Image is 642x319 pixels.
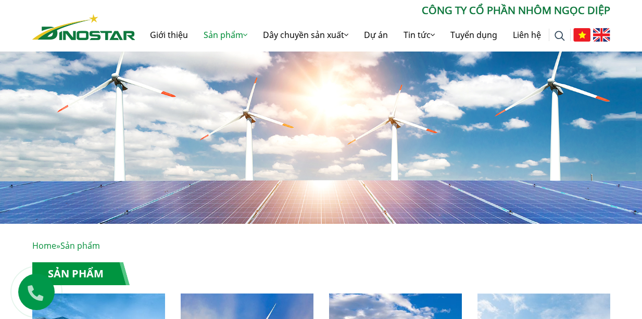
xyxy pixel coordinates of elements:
a: Liên hệ [505,18,549,52]
a: Giới thiệu [142,18,196,52]
img: English [593,28,610,42]
span: » [32,240,100,251]
a: Dây chuyền sản xuất [255,18,356,52]
h1: Sản phẩm [32,262,130,285]
img: Tiếng Việt [573,28,590,42]
a: Tin tức [396,18,443,52]
p: CÔNG TY CỔ PHẦN NHÔM NGỌC DIỆP [135,3,610,18]
a: Tuyển dụng [443,18,505,52]
img: search [555,31,565,41]
a: Dự án [356,18,396,52]
a: Sản phẩm [196,18,255,52]
a: Home [32,240,56,251]
span: Sản phẩm [60,240,100,251]
img: Nhôm Dinostar [32,14,135,40]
